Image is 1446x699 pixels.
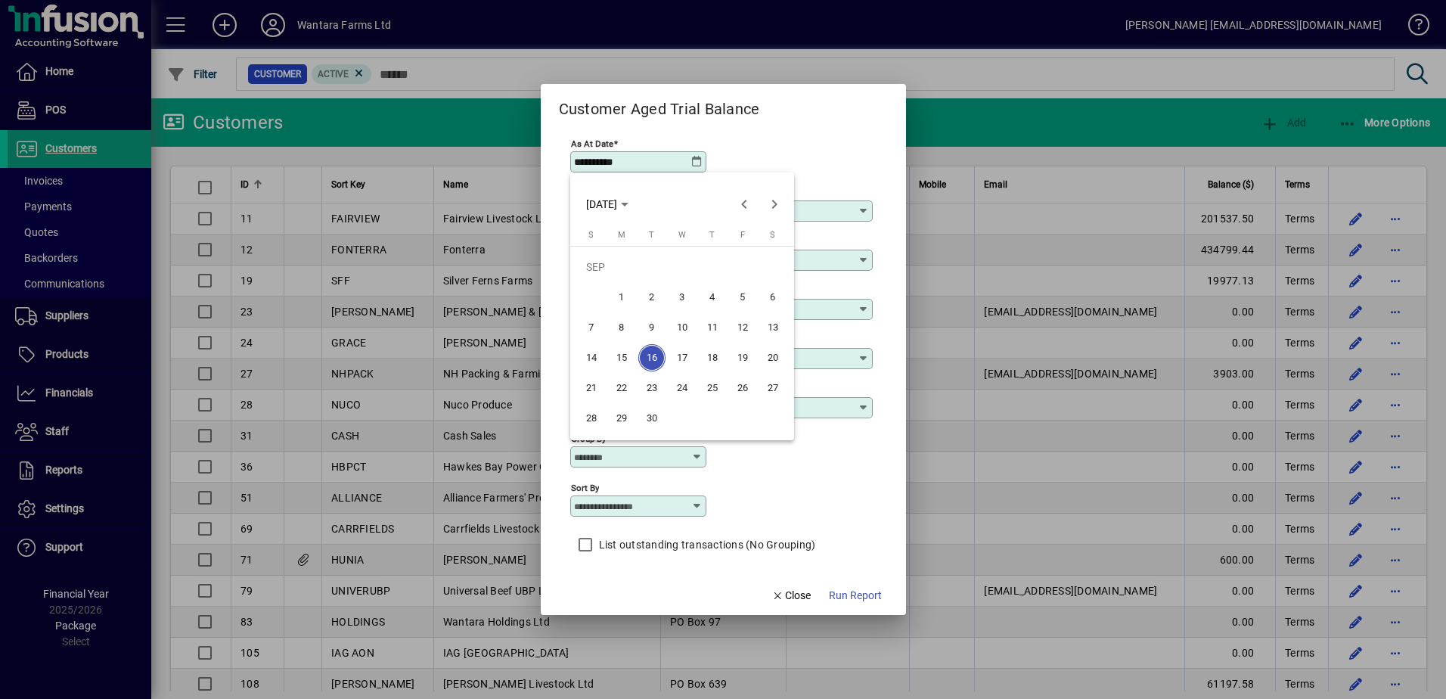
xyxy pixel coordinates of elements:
[608,284,635,311] span: 1
[578,405,605,432] span: 28
[699,284,726,311] span: 4
[578,374,605,402] span: 21
[729,284,756,311] span: 5
[729,189,759,219] button: Previous month
[578,344,605,371] span: 14
[728,312,758,343] button: Fri Sep 12 2025
[608,314,635,341] span: 8
[728,343,758,373] button: Fri Sep 19 2025
[638,405,666,432] span: 30
[586,198,617,210] span: [DATE]
[667,373,697,403] button: Wed Sep 24 2025
[576,373,607,403] button: Sun Sep 21 2025
[669,344,696,371] span: 17
[667,343,697,373] button: Wed Sep 17 2025
[608,374,635,402] span: 22
[678,230,686,240] span: W
[728,282,758,312] button: Fri Sep 05 2025
[758,282,788,312] button: Sat Sep 06 2025
[669,374,696,402] span: 24
[580,191,635,218] button: Choose month and year
[608,405,635,432] span: 29
[759,284,787,311] span: 6
[758,373,788,403] button: Sat Sep 27 2025
[758,312,788,343] button: Sat Sep 13 2025
[697,343,728,373] button: Thu Sep 18 2025
[578,314,605,341] span: 7
[576,403,607,433] button: Sun Sep 28 2025
[637,282,667,312] button: Tue Sep 02 2025
[709,230,715,240] span: T
[667,312,697,343] button: Wed Sep 10 2025
[649,230,654,240] span: T
[669,314,696,341] span: 10
[607,282,637,312] button: Mon Sep 01 2025
[638,344,666,371] span: 16
[759,374,787,402] span: 27
[637,312,667,343] button: Tue Sep 09 2025
[729,344,756,371] span: 19
[638,284,666,311] span: 2
[728,373,758,403] button: Fri Sep 26 2025
[607,373,637,403] button: Mon Sep 22 2025
[638,314,666,341] span: 9
[697,373,728,403] button: Thu Sep 25 2025
[699,344,726,371] span: 18
[618,230,625,240] span: M
[758,343,788,373] button: Sat Sep 20 2025
[697,282,728,312] button: Thu Sep 04 2025
[576,343,607,373] button: Sun Sep 14 2025
[699,314,726,341] span: 11
[607,312,637,343] button: Mon Sep 08 2025
[729,374,756,402] span: 26
[637,343,667,373] button: Tue Sep 16 2025
[637,373,667,403] button: Tue Sep 23 2025
[607,403,637,433] button: Mon Sep 29 2025
[770,230,775,240] span: S
[759,344,787,371] span: 20
[588,230,594,240] span: S
[667,282,697,312] button: Wed Sep 03 2025
[607,343,637,373] button: Mon Sep 15 2025
[638,374,666,402] span: 23
[699,374,726,402] span: 25
[669,284,696,311] span: 3
[608,344,635,371] span: 15
[759,189,790,219] button: Next month
[576,312,607,343] button: Sun Sep 07 2025
[637,403,667,433] button: Tue Sep 30 2025
[697,312,728,343] button: Thu Sep 11 2025
[576,252,788,282] td: SEP
[740,230,745,240] span: F
[729,314,756,341] span: 12
[759,314,787,341] span: 13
